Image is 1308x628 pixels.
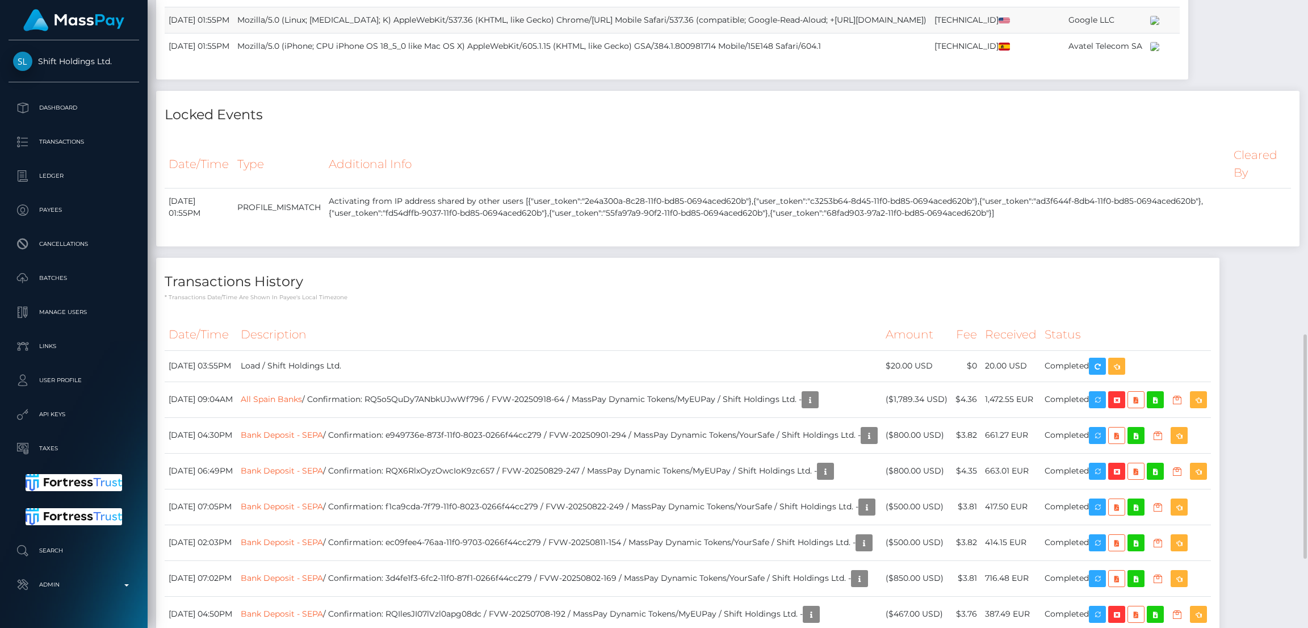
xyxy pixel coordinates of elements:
td: $0 [951,350,981,382]
h4: Locked Events [165,105,1291,125]
td: $3.82 [951,525,981,560]
th: Date/Time [165,140,233,188]
a: Cancellations [9,230,139,258]
td: Mozilla/5.0 (Linux; [MEDICAL_DATA]; K) AppleWebKit/537.36 (KHTML, like Gecko) Chrome/[URL] Mobile... [233,7,930,33]
th: Type [233,140,325,188]
td: $3.82 [951,417,981,453]
td: ($500.00 USD) [882,525,951,560]
a: Bank Deposit - SEPA [241,572,323,583]
td: Load / Shift Holdings Ltd. [237,350,882,382]
img: Fortress Trust [26,474,123,491]
th: Description [237,319,882,350]
td: [DATE] 07:05PM [165,489,237,525]
p: API Keys [13,406,135,423]
td: 417.50 EUR [981,489,1041,525]
a: Ledger [9,162,139,190]
td: [DATE] 01:55PM [165,33,233,59]
a: Bank Deposit - SEPA [241,608,323,618]
td: Completed [1041,382,1211,417]
td: $4.35 [951,453,981,489]
p: Taxes [13,440,135,457]
td: [DATE] 06:49PM [165,453,237,489]
p: * Transactions date/time are shown in payee's local timezone [165,293,1211,302]
img: 200x100 [1150,16,1159,25]
p: Payees [13,202,135,219]
td: 414.15 EUR [981,525,1041,560]
td: ($800.00 USD) [882,453,951,489]
a: Links [9,332,139,361]
td: Avatel Telecom SA [1064,33,1146,59]
td: / Confirmation: RQX6RlxOyzOwcIoK9zc657 / FVW-20250829-247 / MassPay Dynamic Tokens/MyEUPay / Shif... [237,453,882,489]
td: $3.81 [951,489,981,525]
a: Bank Deposit - SEPA [241,537,323,547]
p: Manage Users [13,304,135,321]
td: Google LLC [1064,7,1146,33]
td: Completed [1041,525,1211,560]
th: Status [1041,319,1211,350]
td: / Confirmation: f1ca9cda-7f79-11f0-8023-0266f44cc279 / FVW-20250822-249 / MassPay Dynamic Tokens/... [237,489,882,525]
td: ($850.00 USD) [882,560,951,596]
a: User Profile [9,366,139,395]
a: All Spain Banks [241,393,302,404]
td: 661.27 EUR [981,417,1041,453]
td: Completed [1041,417,1211,453]
td: $3.81 [951,560,981,596]
td: [DATE] 09:04AM [165,382,237,417]
a: Manage Users [9,298,139,326]
td: / Confirmation: RQ5o5QuDy7ANbkUJwWf796 / FVW-20250918-64 / MassPay Dynamic Tokens/MyEUPay / Shift... [237,382,882,417]
th: Fee [951,319,981,350]
a: Payees [9,196,139,224]
a: API Keys [9,400,139,429]
p: Admin [13,576,135,593]
td: Completed [1041,453,1211,489]
p: Ledger [13,168,135,185]
td: Activating from IP address shared by other users [{"user_token":"2e4a300a-8c28-11f0-bd85-0694aced... [325,189,1230,227]
p: Transactions [13,133,135,150]
td: ($500.00 USD) [882,489,951,525]
a: Search [9,537,139,565]
a: Bank Deposit - SEPA [241,429,323,439]
a: Taxes [9,434,139,463]
td: ($1,789.34 USD) [882,382,951,417]
a: Dashboard [9,94,139,122]
td: [DATE] 01:55PM [165,189,233,227]
td: [DATE] 07:02PM [165,560,237,596]
td: [TECHNICAL_ID] [930,7,1014,33]
td: [DATE] 01:55PM [165,7,233,33]
td: [TECHNICAL_ID] [930,33,1014,59]
td: PROFILE_MISMATCH [233,189,325,227]
td: 716.48 EUR [981,560,1041,596]
td: [DATE] 02:03PM [165,525,237,560]
td: Completed [1041,350,1211,382]
a: Admin [9,571,139,599]
p: Links [13,338,135,355]
td: Completed [1041,489,1211,525]
a: Transactions [9,128,139,156]
img: us.png [999,18,1010,24]
td: $4.36 [951,382,981,417]
h4: Transactions History [165,272,1211,292]
p: Search [13,542,135,559]
td: 20.00 USD [981,350,1041,382]
td: 1,472.55 EUR [981,382,1041,417]
th: Cleared By [1230,140,1291,188]
td: / Confirmation: e949736e-873f-11f0-8023-0266f44cc279 / FVW-20250901-294 / MassPay Dynamic Tokens/... [237,417,882,453]
td: Mozilla/5.0 (iPhone; CPU iPhone OS 18_5_0 like Mac OS X) AppleWebKit/605.1.15 (KHTML, like Gecko)... [233,33,930,59]
td: 663.01 EUR [981,453,1041,489]
a: Bank Deposit - SEPA [241,465,323,475]
img: MassPay Logo [23,9,124,31]
th: Received [981,319,1041,350]
td: $20.00 USD [882,350,951,382]
th: Amount [882,319,951,350]
p: Batches [13,270,135,287]
td: [DATE] 03:55PM [165,350,237,382]
a: Batches [9,264,139,292]
th: Additional Info [325,140,1230,188]
p: Cancellations [13,236,135,253]
td: ($800.00 USD) [882,417,951,453]
td: / Confirmation: 3d4fe1f3-6fc2-11f0-87f1-0266f44cc279 / FVW-20250802-169 / MassPay Dynamic Tokens/... [237,560,882,596]
th: Date/Time [165,319,237,350]
a: Bank Deposit - SEPA [241,501,323,511]
p: Dashboard [13,99,135,116]
img: 200x100 [1150,42,1159,51]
